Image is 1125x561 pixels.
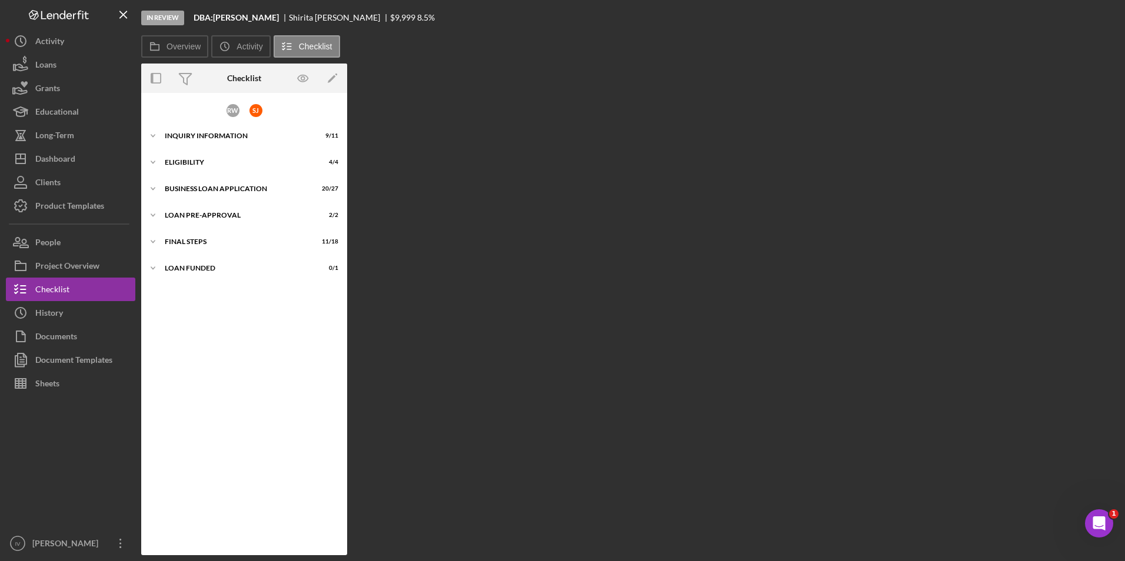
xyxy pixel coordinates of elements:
[141,11,184,25] div: In Review
[165,185,309,192] div: BUSINESS LOAN APPLICATION
[6,231,135,254] button: People
[167,42,201,51] label: Overview
[6,100,135,123] button: Educational
[165,132,309,139] div: INQUIRY INFORMATION
[6,325,135,348] button: Documents
[6,278,135,301] button: Checklist
[227,104,239,117] div: R W
[299,42,332,51] label: Checklist
[35,29,64,56] div: Activity
[6,147,135,171] button: Dashboard
[317,265,338,272] div: 0 / 1
[6,348,135,372] button: Document Templates
[6,254,135,278] button: Project Overview
[237,42,262,51] label: Activity
[165,238,309,245] div: FINAL STEPS
[35,372,59,398] div: Sheets
[6,194,135,218] button: Product Templates
[35,123,74,150] div: Long-Term
[317,159,338,166] div: 4 / 4
[165,159,309,166] div: ELIGIBILITY
[6,372,135,395] button: Sheets
[6,532,135,555] button: IV[PERSON_NAME]
[35,194,104,221] div: Product Templates
[165,265,309,272] div: LOAN FUNDED
[194,13,279,22] b: DBA:[PERSON_NAME]
[1085,509,1113,537] iframe: Intercom live chat
[6,53,135,76] button: Loans
[6,29,135,53] button: Activity
[249,104,262,117] div: S J
[317,132,338,139] div: 9 / 11
[141,35,208,58] button: Overview
[35,348,112,375] div: Document Templates
[274,35,340,58] button: Checklist
[6,76,135,100] button: Grants
[35,278,69,304] div: Checklist
[6,301,135,325] button: History
[35,325,77,351] div: Documents
[317,212,338,219] div: 2 / 2
[227,74,261,83] div: Checklist
[35,171,61,197] div: Clients
[35,301,63,328] div: History
[211,35,270,58] button: Activity
[289,13,390,22] div: Shirita [PERSON_NAME]
[15,540,21,547] text: IV
[165,212,309,219] div: LOAN PRE-APPROVAL
[35,254,99,280] div: Project Overview
[6,123,135,147] button: Long-Term
[35,76,60,103] div: Grants
[1109,509,1119,519] span: 1
[6,171,135,194] button: Clients
[417,13,435,22] div: 8.5 %
[35,100,79,126] div: Educational
[317,238,338,245] div: 11 / 18
[35,53,56,79] div: Loans
[35,147,75,173] div: Dashboard
[317,185,338,192] div: 20 / 27
[390,12,415,22] span: $9,999
[35,231,61,257] div: People
[29,532,106,558] div: [PERSON_NAME]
